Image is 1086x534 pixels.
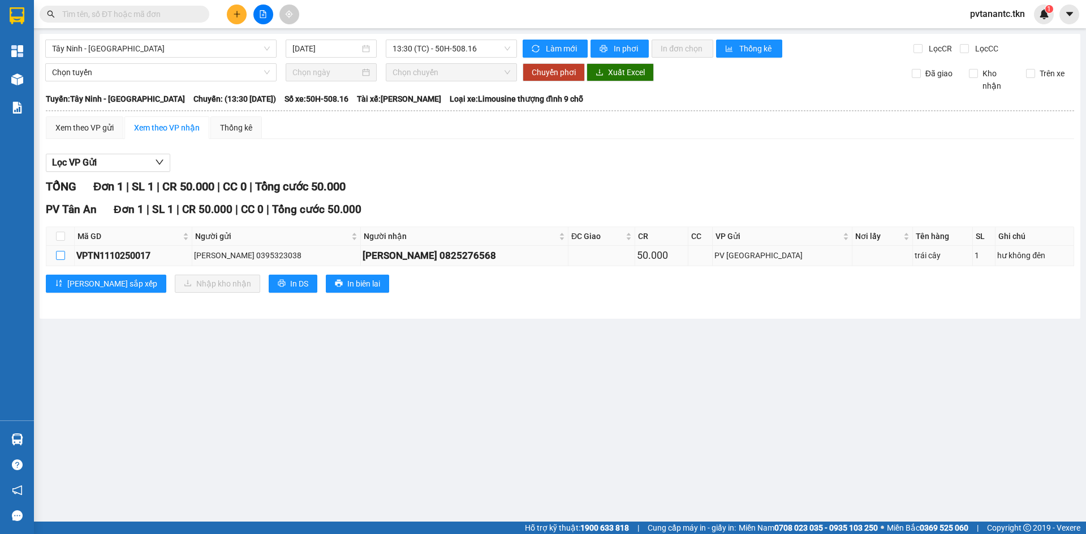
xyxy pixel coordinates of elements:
[978,67,1018,92] span: Kho nhận
[47,10,55,18] span: search
[637,522,639,534] span: |
[11,73,23,85] img: warehouse-icon
[194,249,359,262] div: [PERSON_NAME] 0395323038
[249,180,252,193] span: |
[1035,67,1069,80] span: Trên xe
[193,93,276,105] span: Chuyến: (13:30 [DATE])
[774,523,878,532] strong: 0708 023 035 - 0935 103 250
[1023,524,1031,532] span: copyright
[75,246,192,266] td: VPTN1110250017
[739,522,878,534] span: Miền Nam
[725,45,735,54] span: bar-chart
[523,63,585,81] button: Chuyển phơi
[1059,5,1079,24] button: caret-down
[924,42,954,55] span: Lọc CR
[713,246,852,266] td: PV Tây Ninh
[347,277,380,290] span: In biên lai
[233,10,241,18] span: plus
[920,523,968,532] strong: 0369 525 060
[93,180,123,193] span: Đơn 1
[253,5,273,24] button: file-add
[596,68,604,77] span: download
[55,279,63,288] span: sort-ascending
[290,277,308,290] span: In DS
[278,279,286,288] span: printer
[46,203,97,216] span: PV Tân An
[134,121,200,134] div: Xem theo VP nhận
[716,40,782,58] button: bar-chartThống kê
[52,155,97,170] span: Lọc VP Gửi
[608,66,645,79] span: Xuất Excel
[997,249,1072,262] div: hư không đên
[1039,9,1049,19] img: icon-new-feature
[1045,5,1053,13] sup: 1
[77,230,180,242] span: Mã GD
[223,180,247,193] span: CC 0
[227,5,247,24] button: plus
[326,275,389,293] button: printerIn biên lai
[46,94,185,103] b: Tuyến: Tây Ninh - [GEOGRAPHIC_DATA]
[76,249,190,263] div: VPTN1110250017
[10,7,24,24] img: logo-vxr
[523,40,588,58] button: syncLàm mới
[67,277,157,290] span: [PERSON_NAME] sắp xếp
[157,180,160,193] span: |
[176,203,179,216] span: |
[635,227,688,246] th: CR
[46,154,170,172] button: Lọc VP Gửi
[12,459,23,470] span: question-circle
[973,227,996,246] th: SL
[217,180,220,193] span: |
[587,63,654,81] button: downloadXuất Excel
[648,522,736,534] span: Cung cấp máy in - giấy in:
[62,8,196,20] input: Tìm tên, số ĐT hoặc mã đơn
[285,10,293,18] span: aim
[292,66,360,79] input: Chọn ngày
[614,42,640,55] span: In phơi
[52,40,270,57] span: Tây Ninh - Long An
[977,522,979,534] span: |
[220,121,252,134] div: Thống kê
[532,45,541,54] span: sync
[55,121,114,134] div: Xem theo VP gửi
[714,249,850,262] div: PV [GEOGRAPHIC_DATA]
[114,203,144,216] span: Đơn 1
[450,93,583,105] span: Loại xe: Limousine thượng đỉnh 9 chỗ
[855,230,901,242] span: Nơi lấy
[363,248,566,263] div: [PERSON_NAME] 0825276568
[688,227,713,246] th: CC
[915,249,971,262] div: trái cây
[259,10,267,18] span: file-add
[285,93,348,105] span: Số xe: 50H-508.16
[279,5,299,24] button: aim
[961,7,1034,21] span: pvtanantc.tkn
[546,42,579,55] span: Làm mới
[11,45,23,57] img: dashboard-icon
[921,67,957,80] span: Đã giao
[1047,5,1051,13] span: 1
[162,180,214,193] span: CR 50.000
[881,526,884,530] span: ⚪️
[652,40,713,58] button: In đơn chọn
[46,180,76,193] span: TỔNG
[335,279,343,288] span: printer
[887,522,968,534] span: Miền Bắc
[580,523,629,532] strong: 1900 633 818
[12,485,23,496] span: notification
[913,227,973,246] th: Tên hàng
[52,64,270,81] span: Chọn tuyến
[241,203,264,216] span: CC 0
[11,433,23,445] img: warehouse-icon
[600,45,609,54] span: printer
[739,42,773,55] span: Thống kê
[292,42,360,55] input: 11/10/2025
[525,522,629,534] span: Hỗ trợ kỹ thuật:
[716,230,840,242] span: VP Gửi
[195,230,349,242] span: Người gửi
[637,248,686,263] div: 50.000
[46,275,166,293] button: sort-ascending[PERSON_NAME] sắp xếp
[126,180,129,193] span: |
[155,158,164,167] span: down
[182,203,232,216] span: CR 50.000
[975,249,994,262] div: 1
